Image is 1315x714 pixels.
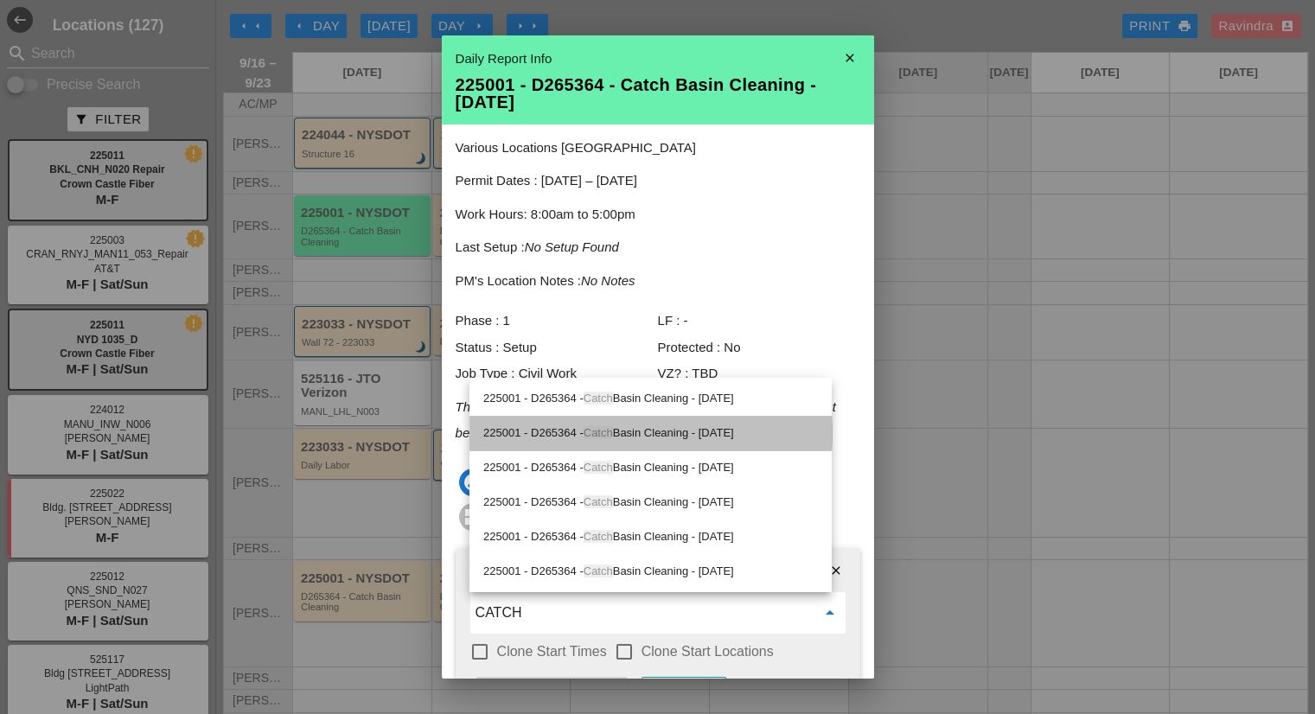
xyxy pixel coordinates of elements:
div: Job Type : Civil Work [456,364,658,384]
p: Last Setup : [456,238,860,258]
p: Permit Dates : [DATE] – [DATE] [456,171,860,191]
div: VZ? : TBD [658,364,860,384]
div: Protected : No [658,338,860,358]
label: Clone Start Locations [642,643,774,660]
i: account_circle [459,469,487,496]
p: Work Hours: 8:00am to 5:00pm [456,205,860,225]
div: 225001 - D265364 - Basin Cleaning - [DATE] [483,492,818,513]
i: No Notes [581,273,635,288]
span: Catch [584,564,613,577]
i: close [819,553,853,588]
span: Catch [584,426,613,439]
span: 5 Laborer [460,469,552,496]
div: 225001 - D265364 - Basin Cleaning - [DATE] [483,423,818,443]
label: Clone Start Times [497,643,607,660]
button: Cancel [642,677,726,708]
span: 0 Paywork Item [460,503,582,531]
span: Catch [584,495,613,508]
span: Catch [584,392,613,405]
span: Catch [584,461,613,474]
input: Pick Destination Report [476,599,816,627]
div: 225001 - D265364 - Basin Cleaning - [DATE] [483,388,818,409]
div: 225001 - D265364 - Basin Cleaning - [DATE] [483,561,818,582]
i: close [833,41,867,75]
span: Catch [584,530,613,543]
p: PM's Location Notes : [456,271,860,291]
div: Phase : 1 [456,311,658,331]
div: Status : Setup [456,338,658,358]
i: No Setup Found [525,239,619,254]
i: arrow_drop_down [820,602,840,623]
i: This Report has Equipment & Labor data that must be cleared first before moving or deleting [456,399,836,440]
div: 225001 - D265364 - Basin Cleaning - [DATE] [483,526,818,547]
p: Various Locations [GEOGRAPHIC_DATA] [456,138,860,158]
div: Daily Report Info [456,49,860,69]
div: 225001 - D265364 - Basin Cleaning - [DATE] [483,457,818,478]
div: 225001 - D265364 - Catch Basin Cleaning - [DATE] [456,76,860,111]
i: widgets [459,503,487,531]
div: LF : - [658,311,860,331]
